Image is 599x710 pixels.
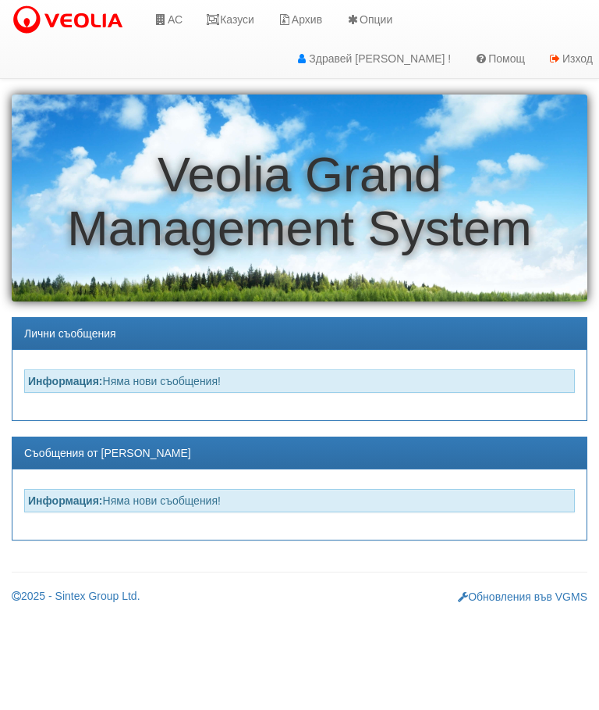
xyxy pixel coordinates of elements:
a: Помощ [463,39,537,78]
a: Обновления във VGMS [458,590,587,603]
img: VeoliaLogo.png [12,4,130,37]
div: Съобщения от [PERSON_NAME] [12,437,587,469]
h1: Veolia Grand Management System [12,148,587,256]
div: Няма нови съобщения! [24,489,575,512]
strong: Информация: [28,494,103,507]
div: Няма нови съобщения! [24,369,575,393]
div: Лични съобщения [12,318,587,350]
a: Здравей [PERSON_NAME] ! [283,39,463,78]
a: 2025 - Sintex Group Ltd. [12,590,140,602]
strong: Информация: [28,375,103,387]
